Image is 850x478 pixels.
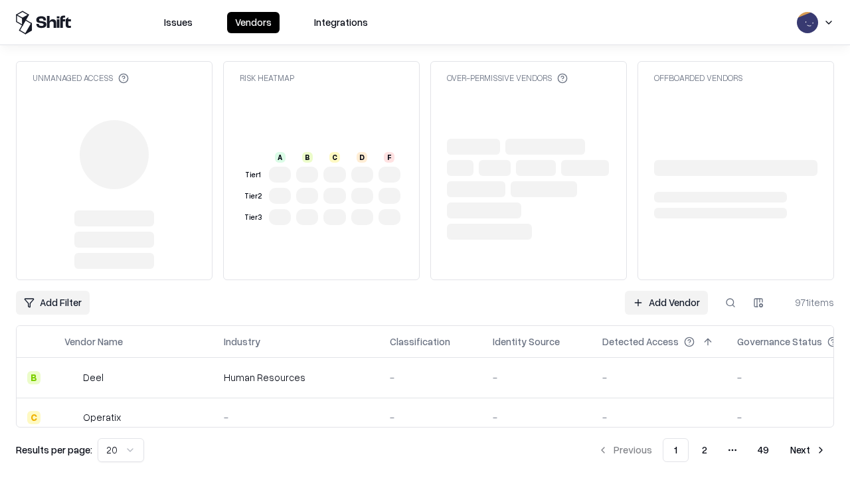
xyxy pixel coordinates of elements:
div: Offboarded Vendors [654,72,742,84]
div: F [384,152,394,163]
button: 1 [663,438,689,462]
button: Next [782,438,834,462]
button: 49 [747,438,780,462]
div: Deel [83,370,104,384]
div: - [602,370,716,384]
div: D [357,152,367,163]
div: - [390,410,471,424]
button: Integrations [306,12,376,33]
div: - [493,370,581,384]
div: 971 items [781,295,834,309]
div: Unmanaged Access [33,72,129,84]
div: Classification [390,335,450,349]
div: Tier 2 [242,191,264,202]
img: Deel [64,371,78,384]
div: Over-Permissive Vendors [447,72,568,84]
p: Results per page: [16,443,92,457]
div: Identity Source [493,335,560,349]
button: 2 [691,438,718,462]
div: A [275,152,286,163]
div: C [27,411,41,424]
button: Add Filter [16,291,90,315]
div: C [329,152,340,163]
div: Tier 1 [242,169,264,181]
div: B [27,371,41,384]
div: Risk Heatmap [240,72,294,84]
div: Governance Status [737,335,822,349]
div: B [302,152,313,163]
div: Detected Access [602,335,679,349]
div: Human Resources [224,370,369,384]
div: Operatix [83,410,121,424]
div: Vendor Name [64,335,123,349]
img: Operatix [64,411,78,424]
div: Tier 3 [242,212,264,223]
div: - [602,410,716,424]
a: Add Vendor [625,291,708,315]
div: - [390,370,471,384]
div: Industry [224,335,260,349]
div: - [224,410,369,424]
button: Vendors [227,12,280,33]
div: - [493,410,581,424]
nav: pagination [590,438,834,462]
button: Issues [156,12,201,33]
